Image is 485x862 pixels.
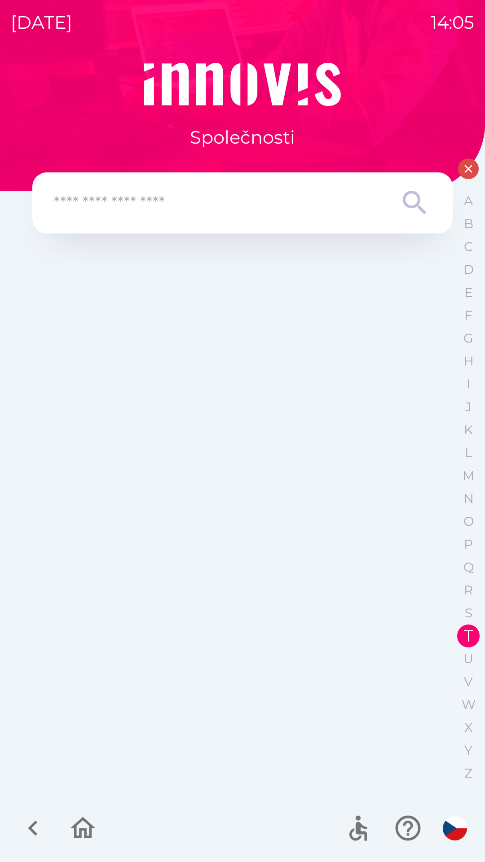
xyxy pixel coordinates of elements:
p: Y [464,743,472,758]
p: N [463,491,474,506]
p: 14:05 [431,9,474,36]
button: X [457,716,480,739]
button: U [457,647,480,670]
p: L [465,445,472,461]
p: R [464,582,473,598]
button: P [457,533,480,556]
button: R [457,579,480,602]
p: J [465,399,472,415]
p: M [463,468,475,484]
p: B [464,216,473,232]
p: T [464,628,473,644]
p: Z [464,765,472,781]
button: D [457,258,480,281]
button: F [457,304,480,327]
button: Q [457,556,480,579]
button: E [457,281,480,304]
p: F [464,308,472,323]
p: Společnosti [190,124,295,151]
button: C [457,235,480,258]
p: H [463,353,474,369]
p: W [462,697,476,712]
button: G [457,327,480,350]
button: S [457,602,480,625]
p: D [463,262,474,277]
img: cs flag [443,816,467,840]
button: T [457,625,480,647]
button: O [457,510,480,533]
p: O [463,514,474,529]
button: H [457,350,480,373]
p: S [465,605,472,621]
p: I [467,376,470,392]
button: B [457,212,480,235]
p: A [464,193,473,209]
button: L [457,441,480,464]
button: A [457,189,480,212]
button: Z [457,762,480,785]
button: I [457,373,480,396]
p: V [464,674,473,690]
button: V [457,670,480,693]
p: Q [463,559,474,575]
img: Logo [32,63,453,106]
button: Y [457,739,480,762]
p: [DATE] [11,9,72,36]
button: K [457,418,480,441]
p: C [464,239,473,255]
button: W [457,693,480,716]
p: U [463,651,473,667]
button: J [457,396,480,418]
p: X [464,720,472,735]
p: E [464,285,473,300]
p: G [463,330,473,346]
p: P [464,537,473,552]
button: N [457,487,480,510]
p: K [464,422,473,438]
button: M [457,464,480,487]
